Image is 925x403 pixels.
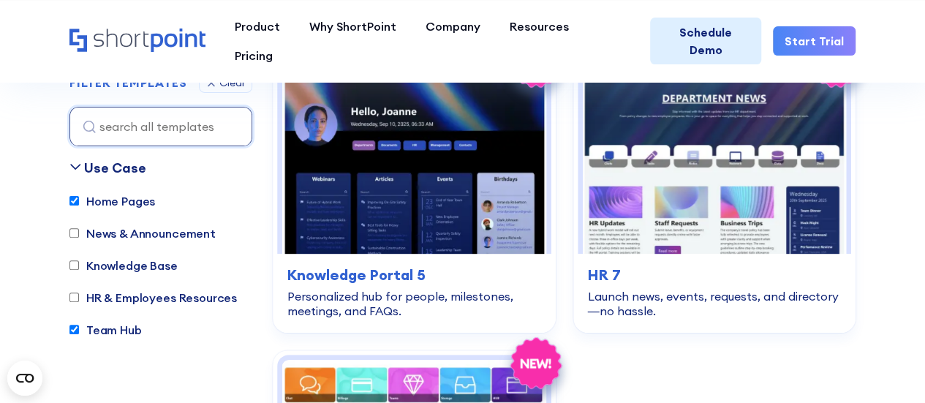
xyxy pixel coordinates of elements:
[69,107,252,146] input: search all templates
[852,333,925,403] iframe: Chat Widget
[69,325,79,335] input: Team Hub
[220,12,295,41] a: Product
[219,78,246,88] div: Clear
[69,293,79,303] input: HR & Employees Resources
[69,289,237,306] label: HR & Employees Resources
[573,49,856,334] a: HR 7 – HR SharePoint Template: Launch news, events, requests, and directory—no hassle.HR 7Launch ...
[588,289,842,318] div: Launch news, events, requests, and directory—no hassle.
[69,197,79,206] input: Home Pages
[273,49,556,334] a: Knowledge Portal 5 – SharePoint Profile Page: Personalized hub for people, milestones, meetings, ...
[69,78,187,89] div: FILTER TEMPLATES
[69,225,216,242] label: News & Announcement
[411,12,495,41] a: Company
[426,18,480,35] div: Company
[287,264,541,286] h3: Knowledge Portal 5
[69,29,205,53] a: Home
[773,26,856,56] a: Start Trial
[650,18,761,64] a: Schedule Demo
[84,158,146,178] div: Use Case
[287,289,541,318] div: Personalized hub for people, milestones, meetings, and FAQs.
[583,59,847,255] img: HR 7 – HR SharePoint Template: Launch news, events, requests, and directory—no hassle.
[495,12,584,41] a: Resources
[69,229,79,238] input: News & Announcement
[235,18,280,35] div: Product
[235,47,273,64] div: Pricing
[7,361,42,396] button: Open CMP widget
[69,321,142,339] label: Team Hub
[69,192,155,210] label: Home Pages
[69,261,79,271] input: Knowledge Base
[220,41,287,70] a: Pricing
[510,18,569,35] div: Resources
[282,59,546,255] img: Knowledge Portal 5 – SharePoint Profile Page: Personalized hub for people, milestones, meetings, ...
[309,18,396,35] div: Why ShortPoint
[588,264,842,286] h3: HR 7
[69,257,178,274] label: Knowledge Base
[295,12,411,41] a: Why ShortPoint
